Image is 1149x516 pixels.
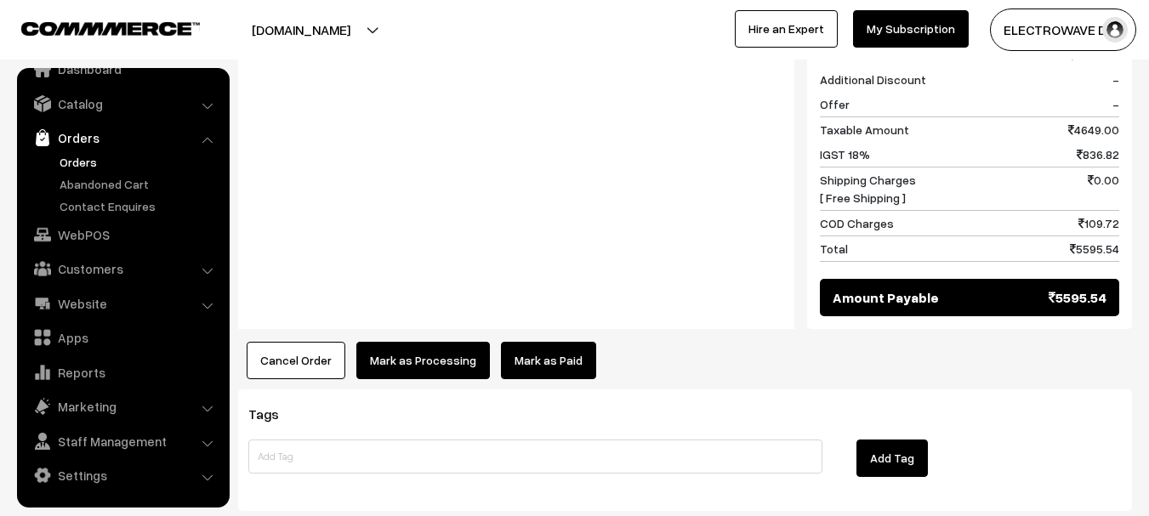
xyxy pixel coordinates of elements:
span: Additional Discount [820,71,926,88]
span: 4649.00 [1068,121,1119,139]
span: 5595.54 [1070,240,1119,258]
a: Mark as Paid [501,342,596,379]
a: Settings [21,460,224,490]
a: Website [21,288,224,319]
a: Dashboard [21,54,224,84]
span: - [1112,95,1119,113]
span: Shipping Charges [ Free Shipping ] [820,171,916,207]
span: IGST 18% [820,145,870,163]
span: Offer [820,95,850,113]
img: user [1102,17,1128,43]
button: Cancel Order [247,342,345,379]
span: Taxable Amount [820,121,909,139]
span: Amount Payable [833,287,939,308]
a: Orders [21,122,224,153]
input: Add Tag [248,439,822,473]
button: [DOMAIN_NAME] [192,9,410,51]
span: 109.72 [1078,214,1119,232]
button: Add Tag [856,439,928,477]
a: Marketing [21,391,224,422]
span: 5595.54 [1049,287,1106,308]
img: COMMMERCE [21,22,200,35]
a: Abandoned Cart [55,175,224,193]
span: 836.82 [1077,145,1119,163]
a: WebPOS [21,219,224,250]
a: Catalog [21,88,224,119]
a: Contact Enquires [55,197,224,215]
a: Staff Management [21,426,224,456]
button: Mark as Processing [356,342,490,379]
span: Tags [248,405,299,422]
a: Apps [21,322,224,353]
a: Reports [21,357,224,388]
a: My Subscription [853,10,969,48]
button: ELECTROWAVE DE… [990,9,1136,51]
span: 0.00 [1088,171,1119,207]
a: Hire an Expert [735,10,838,48]
span: COD Charges [820,214,894,232]
a: Customers [21,253,224,284]
span: Total [820,240,848,258]
a: Orders [55,153,224,171]
a: COMMMERCE [21,17,170,37]
span: - [1112,71,1119,88]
